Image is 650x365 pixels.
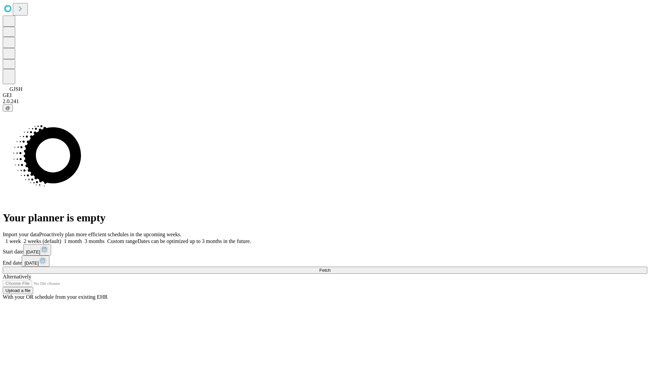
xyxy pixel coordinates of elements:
div: Start date [3,244,647,255]
div: GEI [3,92,647,98]
span: With your OR schedule from your existing EHR [3,294,108,300]
span: Import your data [3,232,39,237]
span: @ [5,105,10,111]
span: Custom range [107,238,137,244]
span: Fetch [319,268,330,273]
h1: Your planner is empty [3,212,647,224]
span: 1 month [64,238,82,244]
span: 2 weeks (default) [24,238,61,244]
div: 2.0.241 [3,98,647,104]
button: Upload a file [3,287,33,294]
span: 3 months [85,238,105,244]
span: 1 week [5,238,21,244]
span: Alternatively [3,274,31,279]
button: @ [3,104,13,112]
span: [DATE] [24,261,39,266]
div: End date [3,255,647,267]
span: GJSH [9,86,22,92]
span: Proactively plan more efficient schedules in the upcoming weeks. [39,232,181,237]
button: Fetch [3,267,647,274]
span: [DATE] [26,249,40,254]
button: [DATE] [23,244,51,255]
button: [DATE] [22,255,49,267]
span: Dates can be optimized up to 3 months in the future. [137,238,251,244]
